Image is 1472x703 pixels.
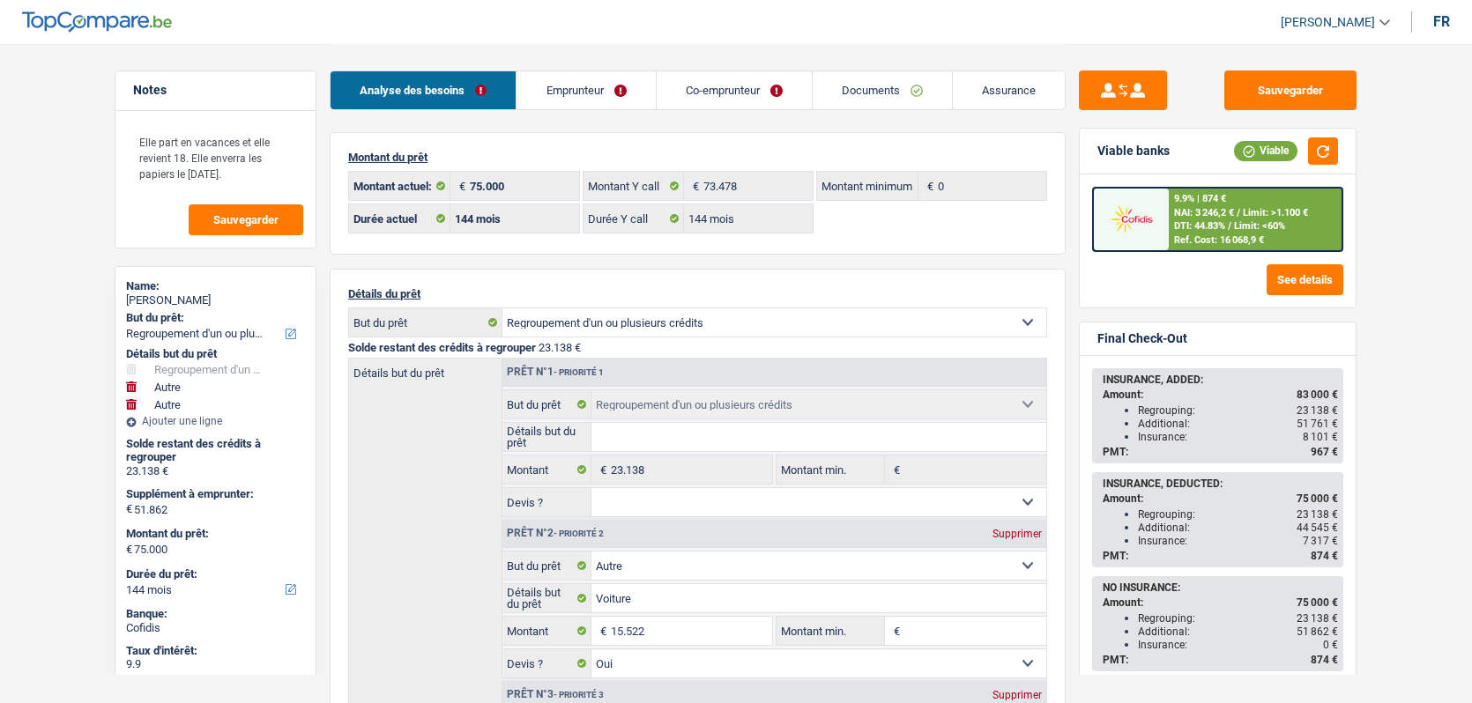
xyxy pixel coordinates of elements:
[777,617,884,645] label: Montant min.
[126,607,305,621] div: Banque:
[1228,220,1231,232] span: /
[1297,612,1338,625] span: 23 138 €
[1297,388,1338,401] span: 83 000 €
[1297,508,1338,521] span: 23 138 €
[1103,654,1338,666] div: PMT:
[1097,331,1187,346] div: Final Check-Out
[885,455,904,484] span: €
[331,71,516,109] a: Analyse des besoins
[988,529,1046,539] div: Supprimer
[502,423,591,451] label: Détails but du prêt
[213,214,279,226] span: Sauvegarder
[126,527,301,541] label: Montant du prêt:
[502,528,608,539] div: Prêt n°2
[1138,522,1338,534] div: Additional:
[1097,144,1170,159] div: Viable banks
[126,415,305,427] div: Ajouter une ligne
[539,341,581,354] span: 23.138 €
[1138,535,1338,547] div: Insurance:
[1103,492,1338,505] div: Amount:
[1138,625,1338,638] div: Additional:
[502,617,591,645] label: Montant
[1103,388,1338,401] div: Amount:
[1297,418,1338,430] span: 51 761 €
[1243,207,1308,218] span: Limit: >1.100 €
[1237,207,1240,218] span: /
[502,649,591,677] label: Devis ?
[988,690,1046,700] div: Supprimer
[1138,418,1338,430] div: Additional:
[1138,612,1338,625] div: Regrouping:
[189,204,303,235] button: Sauvegarder
[657,71,812,109] a: Co-emprunteur
[126,567,301,581] label: Durée du prêt:
[502,488,591,516] label: Devis ?
[584,172,685,200] label: Montant Y call
[1311,446,1338,458] span: 967 €
[126,644,305,658] div: Taux d'intérêt:
[126,621,305,635] div: Cofidis
[126,293,305,307] div: [PERSON_NAME]
[1174,207,1234,218] span: NAI: 3 246,2 €
[1138,508,1338,521] div: Regrouping:
[777,455,884,484] label: Montant min.
[1311,654,1338,666] span: 874 €
[1297,596,1338,609] span: 75 000 €
[502,366,608,378] div: Prêt n°1
[813,71,952,109] a: Documents
[126,657,305,671] div: 9.9
[348,341,536,354] span: Solde restant des crédits à regrouper
[450,172,470,200] span: €
[1103,446,1338,458] div: PMT:
[554,690,604,699] span: - Priorité 3
[349,204,450,233] label: Durée actuel
[126,487,301,501] label: Supplément à emprunter:
[1281,15,1375,30] span: [PERSON_NAME]
[126,279,305,293] div: Name:
[1311,550,1338,562] span: 874 €
[349,172,450,200] label: Montant actuel:
[1174,193,1226,204] div: 9.9% | 874 €
[1103,477,1338,490] div: INSURANCE, DEDUCTED:
[502,551,591,580] label: But du prêt
[22,11,172,33] img: TopCompare Logo
[1103,581,1338,594] div: NO INSURANCE:
[1267,8,1390,37] a: [PERSON_NAME]
[502,455,591,484] label: Montant
[126,347,305,361] div: Détails but du prêt
[1103,596,1338,609] div: Amount:
[1234,220,1285,232] span: Limit: <60%
[126,543,132,557] span: €
[1103,550,1338,562] div: PMT:
[502,584,591,612] label: Détails but du prêt
[502,689,608,700] div: Prêt n°3
[1224,70,1357,110] button: Sauvegarder
[591,617,611,645] span: €
[126,502,132,516] span: €
[126,464,305,478] div: 23.138 €
[348,151,1047,164] p: Montant du prêt
[554,529,604,538] span: - Priorité 2
[584,204,685,233] label: Durée Y call
[1297,522,1338,534] span: 44 545 €
[1174,220,1225,232] span: DTI: 44.83%
[1138,639,1338,651] div: Insurance:
[1433,13,1450,30] div: fr
[1098,203,1163,235] img: Cofidis
[1138,404,1338,417] div: Regrouping:
[1234,141,1297,160] div: Viable
[885,617,904,645] span: €
[953,71,1065,109] a: Assurance
[1138,431,1338,443] div: Insurance:
[684,172,703,200] span: €
[1297,625,1338,638] span: 51 862 €
[817,172,918,200] label: Montant minimum
[1103,374,1338,386] div: INSURANCE, ADDED:
[517,71,655,109] a: Emprunteur
[1267,264,1343,295] button: See details
[1297,404,1338,417] span: 23 138 €
[1303,535,1338,547] span: 7 317 €
[591,455,611,484] span: €
[348,287,1047,300] p: Détails du prêt
[502,390,591,418] label: But du prêt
